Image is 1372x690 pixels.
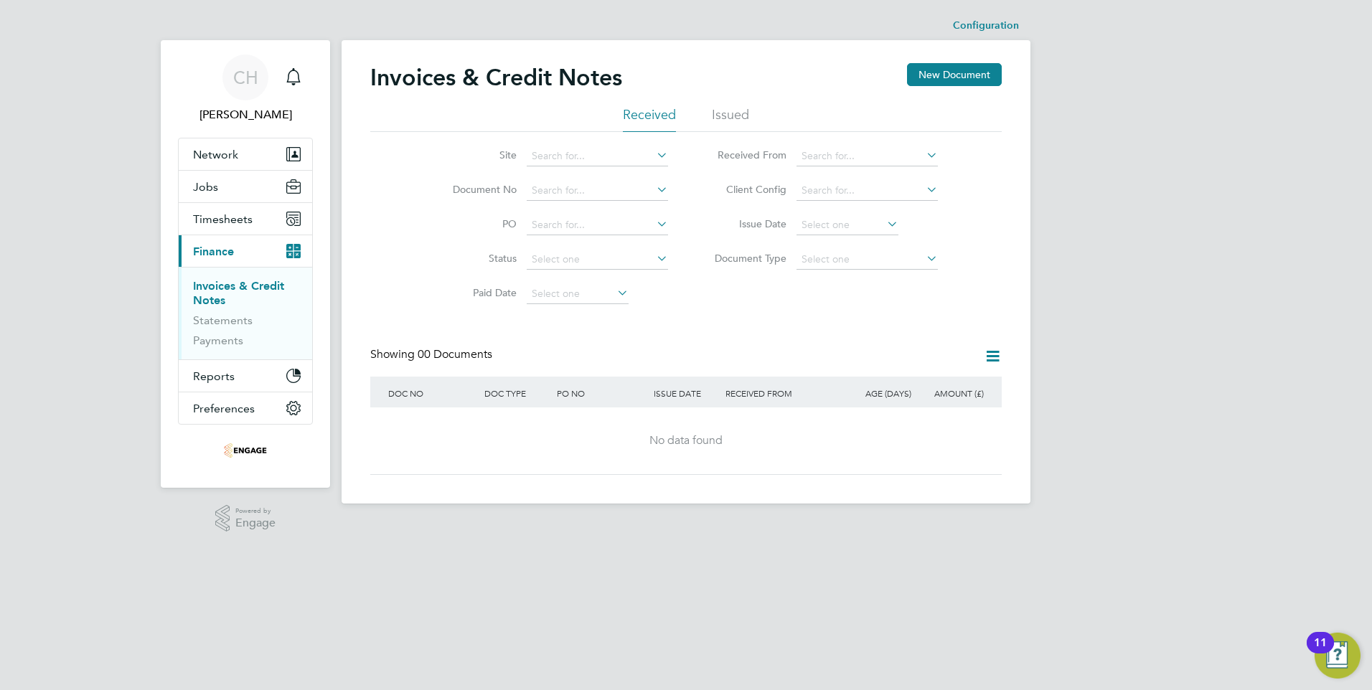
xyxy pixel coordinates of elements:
[842,377,915,410] div: AGE (DAYS)
[235,517,276,529] span: Engage
[797,215,898,235] input: Select one
[385,433,987,448] div: No data found
[193,334,243,347] a: Payments
[797,181,938,201] input: Search for...
[915,377,987,410] div: AMOUNT (£)
[224,439,267,462] img: thebestconnection-logo-retina.png
[481,377,553,410] div: DOC TYPE
[704,148,786,161] label: Received From
[527,181,668,201] input: Search for...
[161,40,330,488] nav: Main navigation
[178,55,313,123] a: CH[PERSON_NAME]
[704,183,786,196] label: Client Config
[193,180,218,194] span: Jobs
[179,267,312,359] div: Finance
[418,347,492,361] span: 00 Documents
[179,235,312,267] button: Finance
[193,212,253,226] span: Timesheets
[1315,633,1361,679] button: Open Resource Center, 11 new notifications
[193,245,234,258] span: Finance
[193,313,253,327] a: Statements
[385,377,481,410] div: DOC NO
[527,146,668,166] input: Search for...
[233,68,258,87] span: CH
[434,183,517,196] label: Document No
[193,369,235,383] span: Reports
[434,286,517,299] label: Paid Date
[179,360,312,392] button: Reports
[907,63,1002,86] button: New Document
[704,252,786,265] label: Document Type
[370,347,495,362] div: Showing
[797,146,938,166] input: Search for...
[179,138,312,170] button: Network
[370,63,622,92] h2: Invoices & Credit Notes
[953,11,1019,40] li: Configuration
[179,171,312,202] button: Jobs
[215,505,276,532] a: Powered byEngage
[179,392,312,424] button: Preferences
[193,148,238,161] span: Network
[553,377,649,410] div: PO NO
[179,203,312,235] button: Timesheets
[527,215,668,235] input: Search for...
[178,439,313,462] a: Go to home page
[797,250,938,270] input: Select one
[1314,643,1327,661] div: 11
[434,252,517,265] label: Status
[434,148,517,161] label: Site
[623,106,676,132] li: Received
[722,377,842,410] div: RECEIVED FROM
[235,505,276,517] span: Powered by
[178,106,313,123] span: Clare Hayes
[193,402,255,415] span: Preferences
[650,377,723,410] div: ISSUE DATE
[704,217,786,230] label: Issue Date
[712,106,749,132] li: Issued
[527,250,668,270] input: Select one
[527,284,629,304] input: Select one
[434,217,517,230] label: PO
[193,279,284,307] a: Invoices & Credit Notes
